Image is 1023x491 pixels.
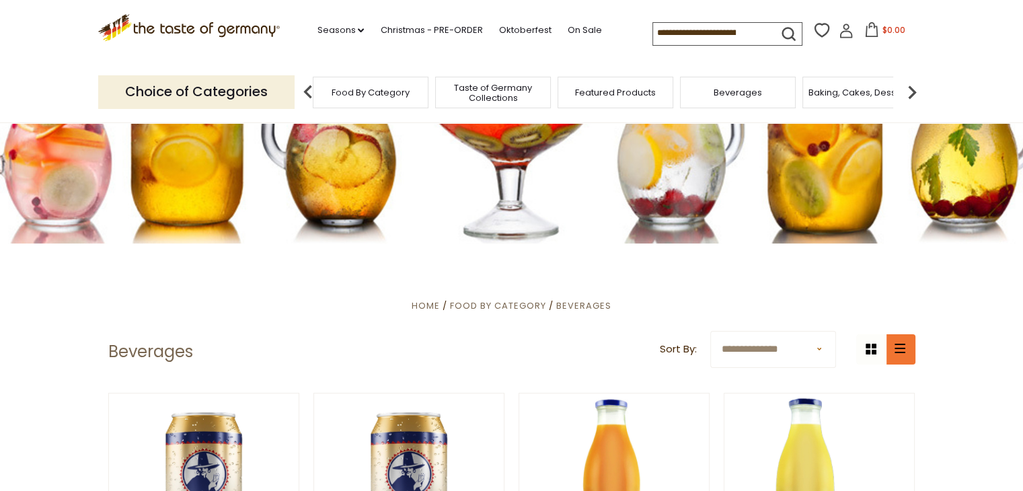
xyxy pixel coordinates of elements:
a: Beverages [556,299,611,312]
span: $0.00 [882,24,905,36]
a: Taste of Germany Collections [439,83,547,103]
a: Featured Products [575,87,656,98]
h1: Beverages [108,342,193,362]
button: $0.00 [856,22,913,42]
label: Sort By: [660,341,697,358]
a: Oktoberfest [498,23,551,38]
a: On Sale [567,23,601,38]
img: next arrow [899,79,925,106]
img: previous arrow [295,79,321,106]
a: Baking, Cakes, Desserts [808,87,913,98]
a: Christmas - PRE-ORDER [380,23,482,38]
a: Home [412,299,440,312]
a: Food By Category [332,87,410,98]
p: Choice of Categories [98,75,295,108]
a: Seasons [317,23,364,38]
a: Food By Category [450,299,546,312]
a: Beverages [714,87,762,98]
